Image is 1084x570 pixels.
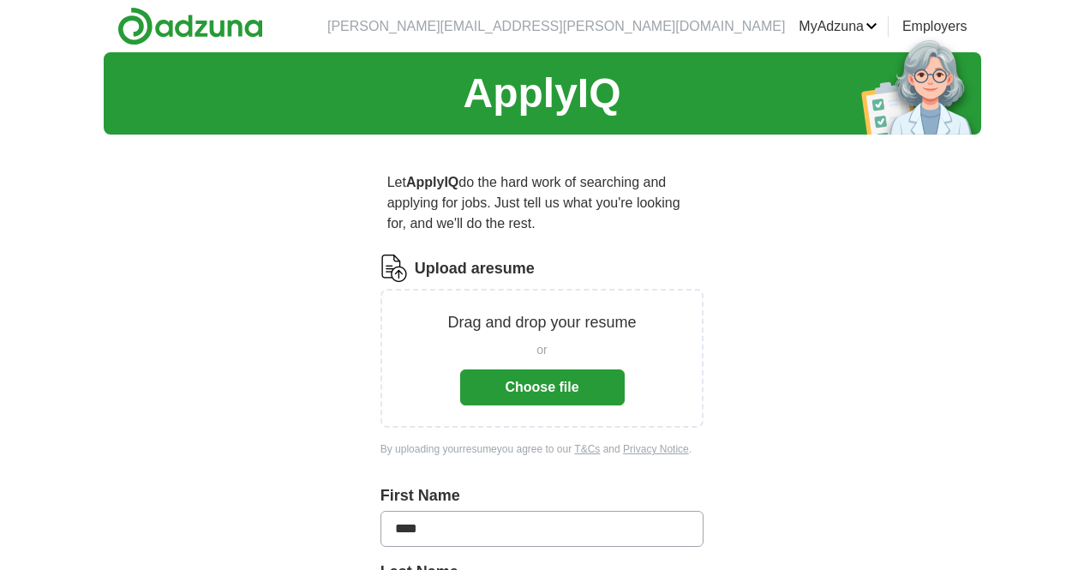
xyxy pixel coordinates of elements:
a: Employers [902,16,967,37]
a: Privacy Notice [623,443,689,455]
h1: ApplyIQ [463,63,620,124]
li: [PERSON_NAME][EMAIL_ADDRESS][PERSON_NAME][DOMAIN_NAME] [327,16,785,37]
p: Drag and drop your resume [447,311,636,334]
div: By uploading your resume you agree to our and . [380,441,704,457]
button: Choose file [460,369,625,405]
a: T&Cs [574,443,600,455]
strong: ApplyIQ [406,175,458,189]
img: CV Icon [380,255,408,282]
a: MyAdzuna [799,16,877,37]
label: Upload a resume [415,257,535,280]
span: or [536,341,547,359]
p: Let do the hard work of searching and applying for jobs. Just tell us what you're looking for, an... [380,165,704,241]
label: First Name [380,484,704,507]
img: Adzuna logo [117,7,263,45]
